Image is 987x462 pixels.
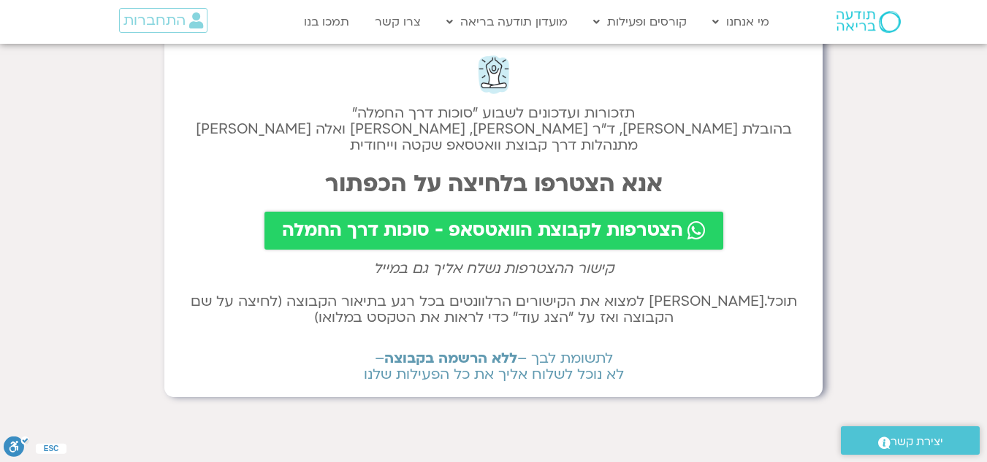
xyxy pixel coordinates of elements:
a: התחברות [119,8,207,33]
a: מועדון תודעה בריאה [439,8,575,36]
h2: אנא הצטרפו בלחיצה על הכפתור [179,171,808,197]
h2: לתשומת לבך – – לא נוכל לשלוח אליך את כל הפעילות שלנו [179,350,808,382]
h2: קישור ההצטרפות נשלח אליך גם במייל [179,261,808,277]
a: יצירת קשר [841,426,980,455]
a: מי אנחנו [705,8,777,36]
a: קורסים ופעילות [586,8,694,36]
span: התחברות [123,12,186,28]
b: ללא הרשמה בקבוצה [384,349,517,368]
h2: תוכל.[PERSON_NAME] למצוא את הקישורים הרלוונטים בכל רגע בתיאור הקבוצה (לחיצה על שם הקבוצה ואז על ״... [179,293,808,326]
img: תודעה בריאה [837,11,901,33]
a: תמכו בנו [297,8,357,36]
a: הצטרפות לקבוצת הוואטסאפ - סוכות דרך החמלה [264,212,723,250]
span: הצטרפות לקבוצת הוואטסאפ - סוכות דרך החמלה [282,220,683,241]
span: יצירת קשר [891,432,943,452]
h2: תזכורות ועדכונים לשבוע "סוכות דרך החמלה" בהובלת [PERSON_NAME], ד״ר [PERSON_NAME], [PERSON_NAME] ו... [179,105,808,153]
a: צרו קשר [367,8,428,36]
